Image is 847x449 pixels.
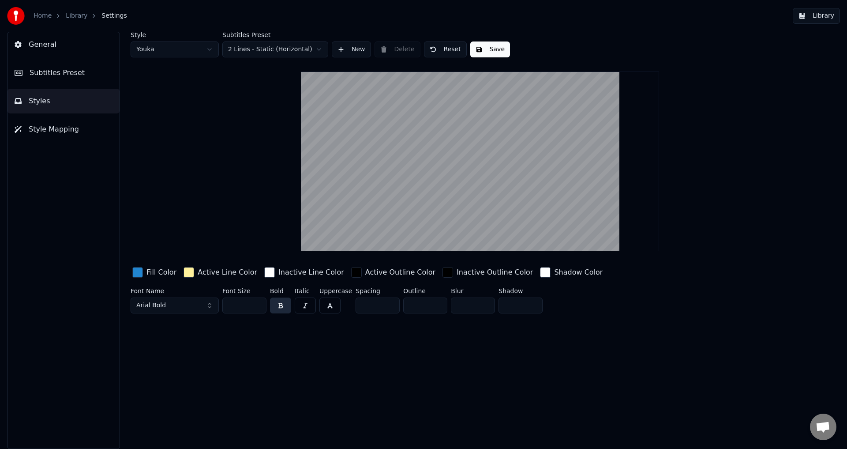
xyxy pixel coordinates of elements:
span: Style Mapping [29,124,79,135]
div: Fill Color [146,267,176,278]
label: Font Size [222,288,266,294]
span: Subtitles Preset [30,68,85,78]
button: Fill Color [131,265,178,279]
label: Font Name [131,288,219,294]
div: Inactive Outline Color [457,267,533,278]
div: Inactive Line Color [278,267,344,278]
label: Subtitles Preset [222,32,328,38]
label: Style [131,32,219,38]
button: Inactive Outline Color [441,265,535,279]
label: Shadow [498,288,543,294]
a: Home [34,11,52,20]
nav: breadcrumb [34,11,127,20]
button: Shadow Color [538,265,604,279]
label: Italic [295,288,316,294]
img: youka [7,7,25,25]
span: Arial Bold [136,301,166,310]
label: Bold [270,288,291,294]
button: General [7,32,120,57]
button: Library [793,8,840,24]
label: Uppercase [319,288,352,294]
button: Inactive Line Color [262,265,346,279]
button: Active Outline Color [349,265,437,279]
span: Styles [29,96,50,106]
span: Settings [101,11,127,20]
label: Spacing [356,288,400,294]
button: Styles [7,89,120,113]
button: Active Line Color [182,265,259,279]
div: Shadow Color [554,267,603,278]
button: Subtitles Preset [7,60,120,85]
a: Library [66,11,87,20]
button: Style Mapping [7,117,120,142]
span: General [29,39,56,50]
label: Outline [403,288,447,294]
button: Save [470,42,510,57]
a: Open chat [810,414,836,440]
button: Reset [424,42,467,57]
div: Active Outline Color [365,267,435,278]
label: Blur [451,288,495,294]
button: New [332,42,371,57]
div: Active Line Color [198,267,257,278]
